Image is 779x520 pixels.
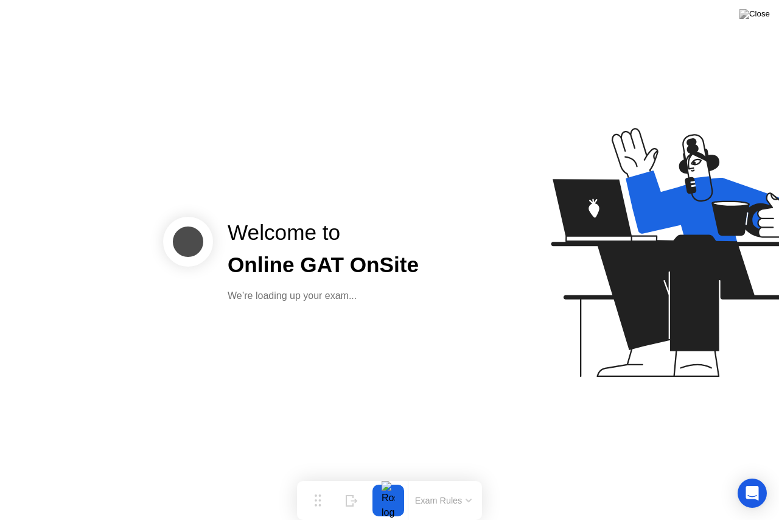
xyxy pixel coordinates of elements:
button: Exam Rules [411,495,476,506]
img: Close [739,9,770,19]
div: Open Intercom Messenger [738,479,767,508]
div: We’re loading up your exam... [228,289,419,303]
div: Welcome to [228,217,419,249]
div: Online GAT OnSite [228,249,419,281]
